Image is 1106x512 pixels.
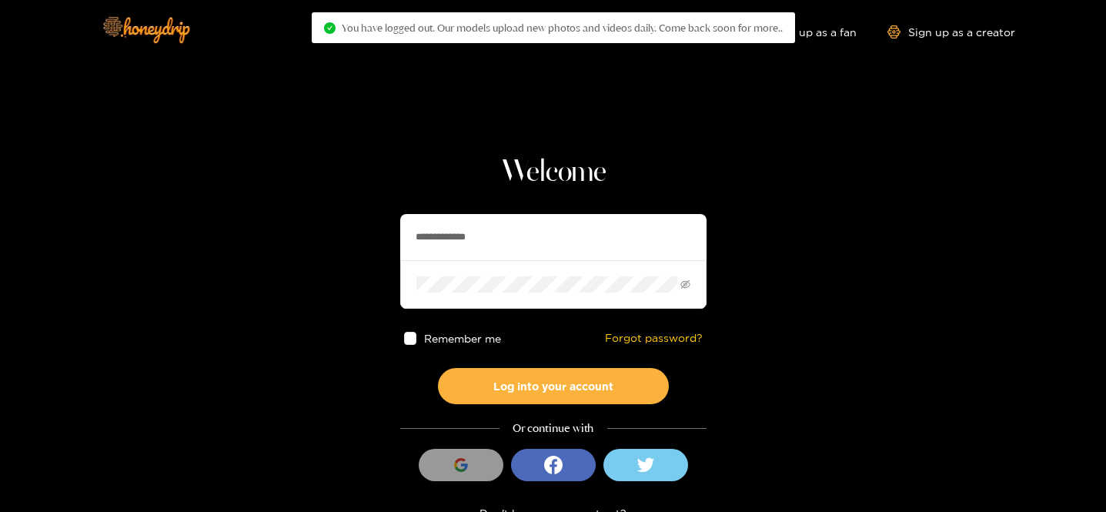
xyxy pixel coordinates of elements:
[887,25,1015,38] a: Sign up as a creator
[424,333,501,344] span: Remember me
[400,154,707,191] h1: Welcome
[342,22,783,34] span: You have logged out. Our models upload new photos and videos daily. Come back soon for more..
[438,368,669,404] button: Log into your account
[751,25,857,38] a: Sign up as a fan
[400,420,707,437] div: Or continue with
[605,332,703,345] a: Forgot password?
[680,279,690,289] span: eye-invisible
[324,22,336,34] span: check-circle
